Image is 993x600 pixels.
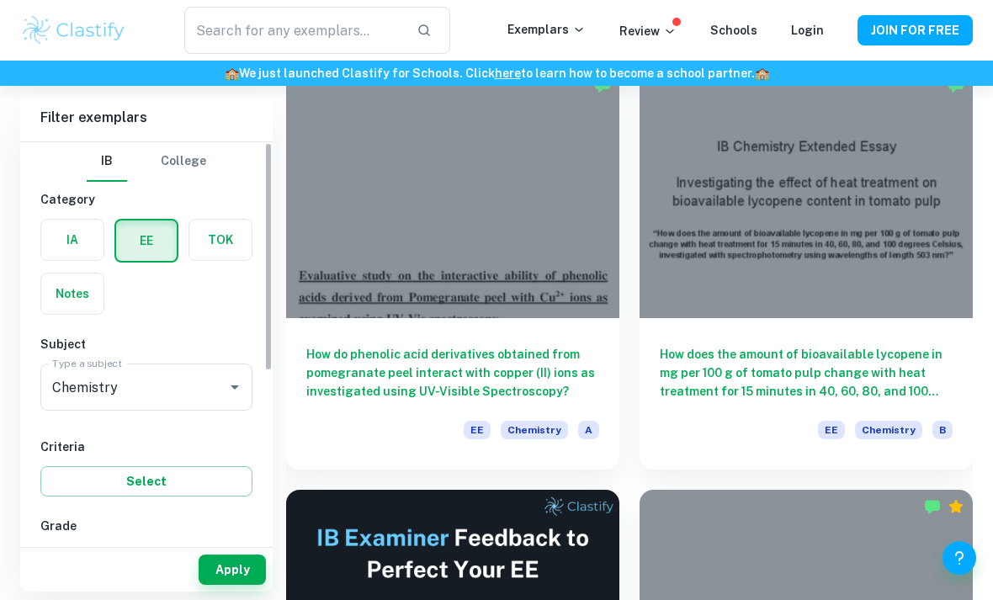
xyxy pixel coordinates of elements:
span: A [578,421,599,439]
button: Select [40,466,252,496]
img: Marked [924,498,941,515]
span: EE [464,421,491,439]
h6: Filter exemplars [20,94,273,141]
input: Search for any exemplars... [184,7,403,54]
a: Schools [710,24,757,37]
label: Type a subject [52,356,122,370]
h6: How do phenolic acid derivatives obtained from pomegranate peel interact with copper (II) ions as... [306,345,599,401]
span: Chemistry [501,421,568,439]
h6: How does the amount of bioavailable lycopene in mg per 100 g of tomato pulp change with heat trea... [660,345,953,401]
span: B [932,421,953,439]
button: College [161,141,206,182]
a: here [495,66,521,80]
button: IA [41,220,104,260]
a: Login [791,24,824,37]
p: Exemplars [507,20,586,39]
button: Open [223,375,247,399]
p: Review [619,22,677,40]
button: Help and Feedback [943,541,976,575]
a: How does the amount of bioavailable lycopene in mg per 100 g of tomato pulp change with heat trea... [640,68,973,470]
span: EE [818,421,845,439]
button: IB [87,141,127,182]
h6: Criteria [40,438,252,456]
span: Chemistry [855,421,922,439]
h6: We just launched Clastify for Schools. Click to learn how to become a school partner. [3,64,990,82]
button: Apply [199,555,266,585]
div: Premium [948,498,964,515]
button: Notes [41,273,104,314]
button: JOIN FOR FREE [858,15,973,45]
img: Clastify logo [20,13,127,47]
h6: Grade [40,517,252,535]
span: 🏫 [755,66,769,80]
button: TOK [189,220,252,260]
button: EE [116,220,177,261]
div: Filter type choice [87,141,206,182]
a: How do phenolic acid derivatives obtained from pomegranate peel interact with copper (II) ions as... [286,68,619,470]
span: 🏫 [225,66,239,80]
h6: Category [40,190,252,209]
h6: Subject [40,335,252,353]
